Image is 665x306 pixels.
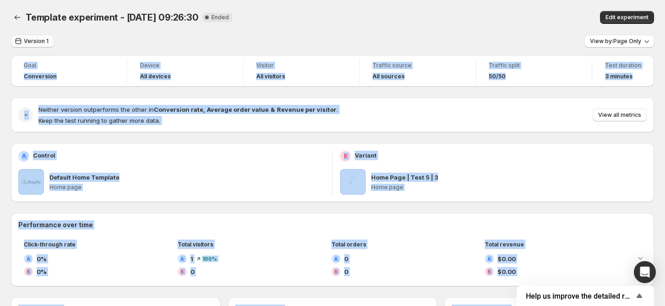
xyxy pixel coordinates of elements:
[593,109,647,121] button: View all metrics
[344,267,348,276] span: 0
[605,61,641,81] a: Test duration3 minutes
[190,254,193,263] span: 1
[605,73,633,80] span: 3 minutes
[22,153,26,160] h2: A
[18,220,647,229] h2: Performance over time
[178,241,213,248] span: Total visitors
[331,241,366,248] span: Total orders
[202,256,217,262] span: 100 %
[584,35,654,48] button: View by:Page Only
[277,106,336,113] strong: Revenue per visitor
[489,62,579,69] span: Traffic split
[256,61,346,81] a: VisitorAll visitors
[140,62,230,69] span: Device
[605,62,641,69] span: Test duration
[487,269,491,274] h2: B
[24,110,27,120] h2: -
[154,106,203,113] strong: Conversion rate
[180,269,184,274] h2: B
[371,173,438,182] p: Home Page | Test 5 | 3
[489,61,579,81] a: Traffic split50/50
[334,269,338,274] h2: B
[38,106,338,113] span: Neither version outperforms the other in .
[497,254,516,263] span: $0.00
[606,14,649,21] span: Edit experiment
[37,267,47,276] span: 0%
[634,261,656,283] div: Open Intercom Messenger
[140,61,230,81] a: DeviceAll devices
[334,256,338,262] h2: A
[487,256,491,262] h2: A
[27,256,30,262] h2: A
[33,151,55,160] p: Control
[190,267,195,276] span: 0
[256,73,285,80] h4: All visitors
[11,11,24,24] button: Back
[24,241,76,248] span: Click-through rate
[207,106,269,113] strong: Average order value
[11,35,54,48] button: Version 1
[180,256,184,262] h2: A
[634,251,647,264] button: Expand chart
[526,292,634,301] span: Help us improve the detailed report for A/B campaigns
[598,111,641,119] span: View all metrics
[526,290,645,301] button: Show survey - Help us improve the detailed report for A/B campaigns
[600,11,654,24] button: Edit experiment
[344,254,348,263] span: 0
[203,106,205,113] strong: ,
[340,169,366,195] img: Home Page | Test 5 | 3
[38,117,160,124] span: Keep the test running to gather more data.
[344,153,347,160] h2: B
[49,184,325,191] p: Home page
[355,151,377,160] p: Variant
[256,62,346,69] span: Visitor
[590,38,641,45] span: View by: Page Only
[270,106,275,113] strong: &
[24,73,57,80] span: Conversion
[373,73,405,80] h4: All sources
[211,14,229,21] span: Ended
[373,61,463,81] a: Traffic sourceAll sources
[37,254,47,263] span: 0%
[24,38,49,45] span: Version 1
[485,241,524,248] span: Total revenue
[27,269,30,274] h2: B
[18,169,44,195] img: Default Home Template
[489,73,506,80] span: 50/50
[49,173,119,182] p: Default Home Template
[140,73,171,80] h4: All devices
[26,12,199,23] span: Template experiment - [DATE] 09:26:30
[373,62,463,69] span: Traffic source
[371,184,647,191] p: Home page
[24,61,114,81] a: GoalConversion
[497,267,516,276] span: $0.00
[24,62,114,69] span: Goal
